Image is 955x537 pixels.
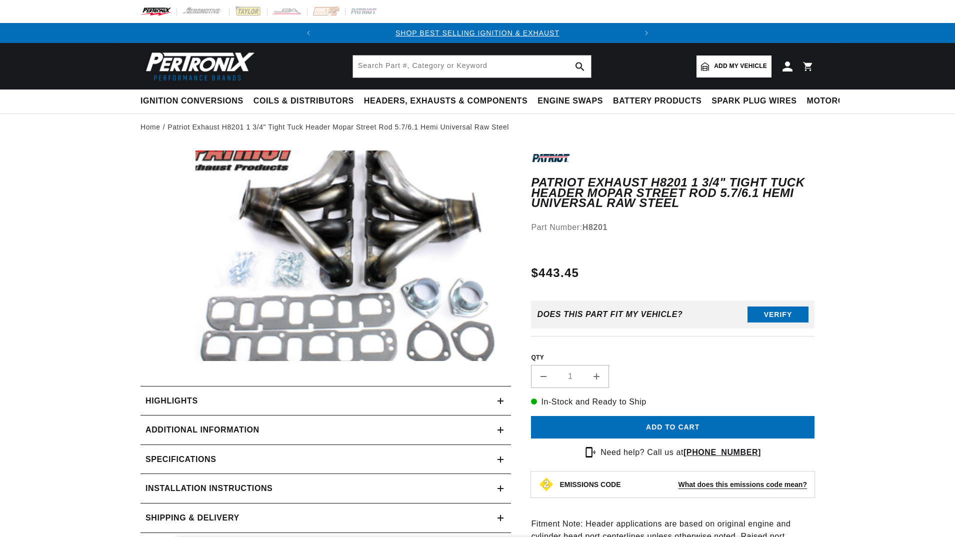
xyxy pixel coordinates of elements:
div: Part Number: [531,221,814,234]
summary: Battery Products [608,89,706,113]
h2: Specifications [145,453,216,466]
p: In-Stock and Ready to Ship [531,395,814,408]
slideshow-component: Translation missing: en.sections.announcements.announcement_bar [115,23,839,43]
span: Engine Swaps [537,96,603,106]
p: Need help? Call us at [600,446,761,459]
summary: Highlights [140,386,511,415]
summary: Shipping & Delivery [140,503,511,532]
div: Announcement [318,27,636,38]
span: Ignition Conversions [140,96,243,106]
summary: Motorcycle [802,89,871,113]
strong: H8201 [582,223,607,231]
summary: Additional Information [140,415,511,444]
summary: Specifications [140,445,511,474]
summary: Headers, Exhausts & Components [359,89,532,113]
a: [PHONE_NUMBER] [683,448,761,456]
media-gallery: Gallery Viewer [140,150,511,366]
span: Battery Products [613,96,701,106]
span: $443.45 [531,264,579,282]
summary: Coils & Distributors [248,89,359,113]
a: Home [140,121,160,132]
span: Coils & Distributors [253,96,354,106]
button: EMISSIONS CODEWhat does this emissions code mean? [559,480,807,489]
span: Headers, Exhausts & Components [364,96,527,106]
img: Emissions code [538,476,554,492]
div: Does This part fit My vehicle? [537,310,682,319]
strong: What does this emissions code mean? [678,480,807,488]
button: Translation missing: en.sections.announcements.next_announcement [636,23,656,43]
h1: Patriot Exhaust H8201 1 3/4" Tight Tuck Header Mopar Street Rod 5.7/6.1 Hemi Universal Raw Steel [531,177,814,208]
button: Add to cart [531,416,814,438]
img: Pertronix [140,49,255,83]
nav: breadcrumbs [140,121,814,132]
span: Spark Plug Wires [711,96,796,106]
summary: Engine Swaps [532,89,608,113]
a: Patriot Exhaust H8201 1 3/4" Tight Tuck Header Mopar Street Rod 5.7/6.1 Hemi Universal Raw Steel [167,121,509,132]
span: Motorcycle [807,96,866,106]
h2: Shipping & Delivery [145,511,239,524]
h2: Additional Information [145,423,259,436]
label: QTY [531,353,814,362]
strong: EMISSIONS CODE [559,480,620,488]
h2: Highlights [145,394,198,407]
summary: Installation instructions [140,474,511,503]
button: Verify [747,306,808,322]
span: Add my vehicle [714,61,767,71]
button: search button [569,55,591,77]
h2: Installation instructions [145,482,272,495]
summary: Spark Plug Wires [706,89,801,113]
a: Add my vehicle [696,55,771,77]
div: 1 of 2 [318,27,636,38]
input: Search Part #, Category or Keyword [353,55,591,77]
button: Translation missing: en.sections.announcements.previous_announcement [298,23,318,43]
a: SHOP BEST SELLING IGNITION & EXHAUST [395,29,559,37]
summary: Ignition Conversions [140,89,248,113]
